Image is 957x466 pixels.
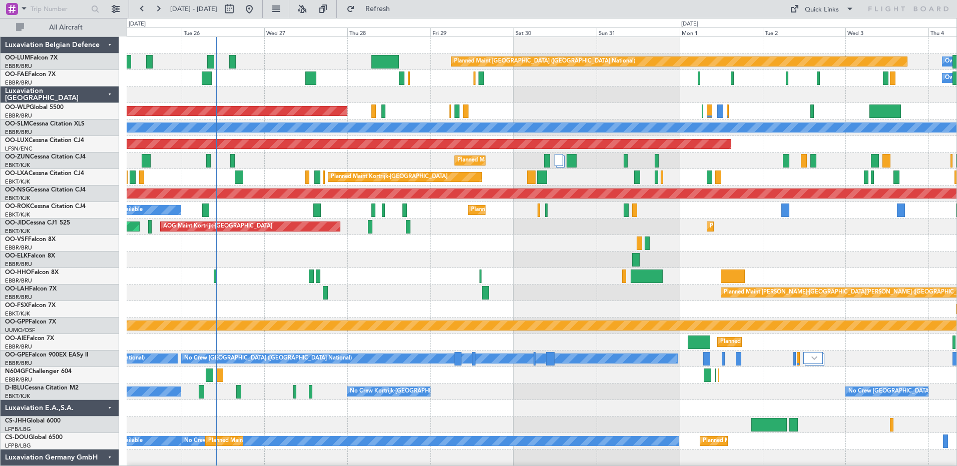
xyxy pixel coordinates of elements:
[5,154,86,160] a: OO-ZUNCessna Citation CJ4
[785,1,859,17] button: Quick Links
[5,269,59,275] a: OO-HHOFalcon 8X
[5,137,29,143] span: OO-LUX
[5,236,56,242] a: OO-VSFFalcon 8X
[5,302,28,308] span: OO-FSX
[163,219,272,234] div: AOG Maint Kortrijk-[GEOGRAPHIC_DATA]
[703,433,860,448] div: Planned Maint [GEOGRAPHIC_DATA] ([GEOGRAPHIC_DATA])
[5,220,70,226] a: OO-JIDCessna CJ1 525
[357,5,399,12] span: Refresh
[99,27,182,36] div: Mon 25
[347,27,430,36] div: Thu 28
[5,385,79,391] a: D-IBLUCessna Citation M2
[5,128,32,136] a: EBBR/BRU
[208,433,366,448] div: Planned Maint [GEOGRAPHIC_DATA] ([GEOGRAPHIC_DATA])
[454,54,635,69] div: Planned Maint [GEOGRAPHIC_DATA] ([GEOGRAPHIC_DATA] National)
[5,55,58,61] a: OO-LUMFalcon 7X
[5,203,86,209] a: OO-ROKCessna Citation CJ4
[845,27,928,36] div: Wed 3
[5,352,88,358] a: OO-GPEFalcon 900EX EASy II
[5,121,85,127] a: OO-SLMCessna Citation XLS
[5,112,32,119] a: EBBR/BRU
[5,319,29,325] span: OO-GPP
[5,319,56,325] a: OO-GPPFalcon 7X
[5,71,28,77] span: OO-FAE
[5,145,33,152] a: LFSN/ENC
[5,310,30,317] a: EBKT/KJK
[184,351,352,366] div: No Crew [GEOGRAPHIC_DATA] ([GEOGRAPHIC_DATA] National)
[5,170,29,176] span: OO-LXA
[5,434,29,440] span: CS-DOU
[681,20,698,28] div: [DATE]
[5,376,32,383] a: EBBR/BRU
[5,170,84,176] a: OO-LXACessna Citation CJ4
[5,352,29,358] span: OO-GPE
[264,27,347,36] div: Wed 27
[182,27,265,36] div: Tue 26
[5,302,56,308] a: OO-FSXFalcon 7X
[5,286,29,292] span: OO-LAH
[5,203,30,209] span: OO-ROK
[5,187,30,193] span: OO-NSG
[5,137,84,143] a: OO-LUXCessna Citation CJ4
[5,326,35,334] a: UUMO/OSF
[457,153,574,168] div: Planned Maint Kortrijk-[GEOGRAPHIC_DATA]
[5,425,31,433] a: LFPB/LBG
[5,442,31,449] a: LFPB/LBG
[5,79,32,86] a: EBBR/BRU
[342,1,402,17] button: Refresh
[5,236,28,242] span: OO-VSF
[5,392,30,400] a: EBKT/KJK
[811,356,817,360] img: arrow-gray.svg
[5,220,26,226] span: OO-JID
[514,27,597,36] div: Sat 30
[5,418,27,424] span: CS-JHH
[5,71,56,77] a: OO-FAEFalcon 7X
[5,244,32,251] a: EBBR/BRU
[430,27,514,36] div: Fri 29
[5,154,30,160] span: OO-ZUN
[331,169,447,184] div: Planned Maint Kortrijk-[GEOGRAPHIC_DATA]
[184,433,207,448] div: No Crew
[5,335,54,341] a: OO-AIEFalcon 7X
[5,227,30,235] a: EBKT/KJK
[710,219,826,234] div: Planned Maint Kortrijk-[GEOGRAPHIC_DATA]
[680,27,763,36] div: Mon 1
[31,1,88,16] input: Trip Number
[597,27,680,36] div: Sun 31
[5,260,32,268] a: EBBR/BRU
[5,277,32,284] a: EBBR/BRU
[5,418,61,424] a: CS-JHHGlobal 6000
[5,286,57,292] a: OO-LAHFalcon 7X
[5,385,25,391] span: D-IBLU
[5,359,32,367] a: EBBR/BRU
[5,104,30,110] span: OO-WLP
[5,161,30,169] a: EBKT/KJK
[5,368,72,374] a: N604GFChallenger 604
[805,5,839,15] div: Quick Links
[763,27,846,36] div: Tue 2
[5,368,29,374] span: N604GF
[5,434,63,440] a: CS-DOUGlobal 6500
[5,104,64,110] a: OO-WLPGlobal 5500
[5,178,30,185] a: EBKT/KJK
[5,293,32,301] a: EBBR/BRU
[5,187,86,193] a: OO-NSGCessna Citation CJ4
[5,62,32,70] a: EBBR/BRU
[5,194,30,202] a: EBKT/KJK
[129,20,146,28] div: [DATE]
[170,4,217,13] span: [DATE] - [DATE]
[5,55,30,61] span: OO-LUM
[5,343,32,350] a: EBBR/BRU
[5,269,31,275] span: OO-HHO
[26,24,106,31] span: All Aircraft
[11,19,109,35] button: All Aircraft
[5,335,27,341] span: OO-AIE
[5,121,29,127] span: OO-SLM
[720,334,878,349] div: Planned Maint [GEOGRAPHIC_DATA] ([GEOGRAPHIC_DATA])
[350,384,453,399] div: No Crew Kortrijk-[GEOGRAPHIC_DATA]
[471,202,588,217] div: Planned Maint Kortrijk-[GEOGRAPHIC_DATA]
[5,211,30,218] a: EBKT/KJK
[5,253,28,259] span: OO-ELK
[5,253,55,259] a: OO-ELKFalcon 8X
